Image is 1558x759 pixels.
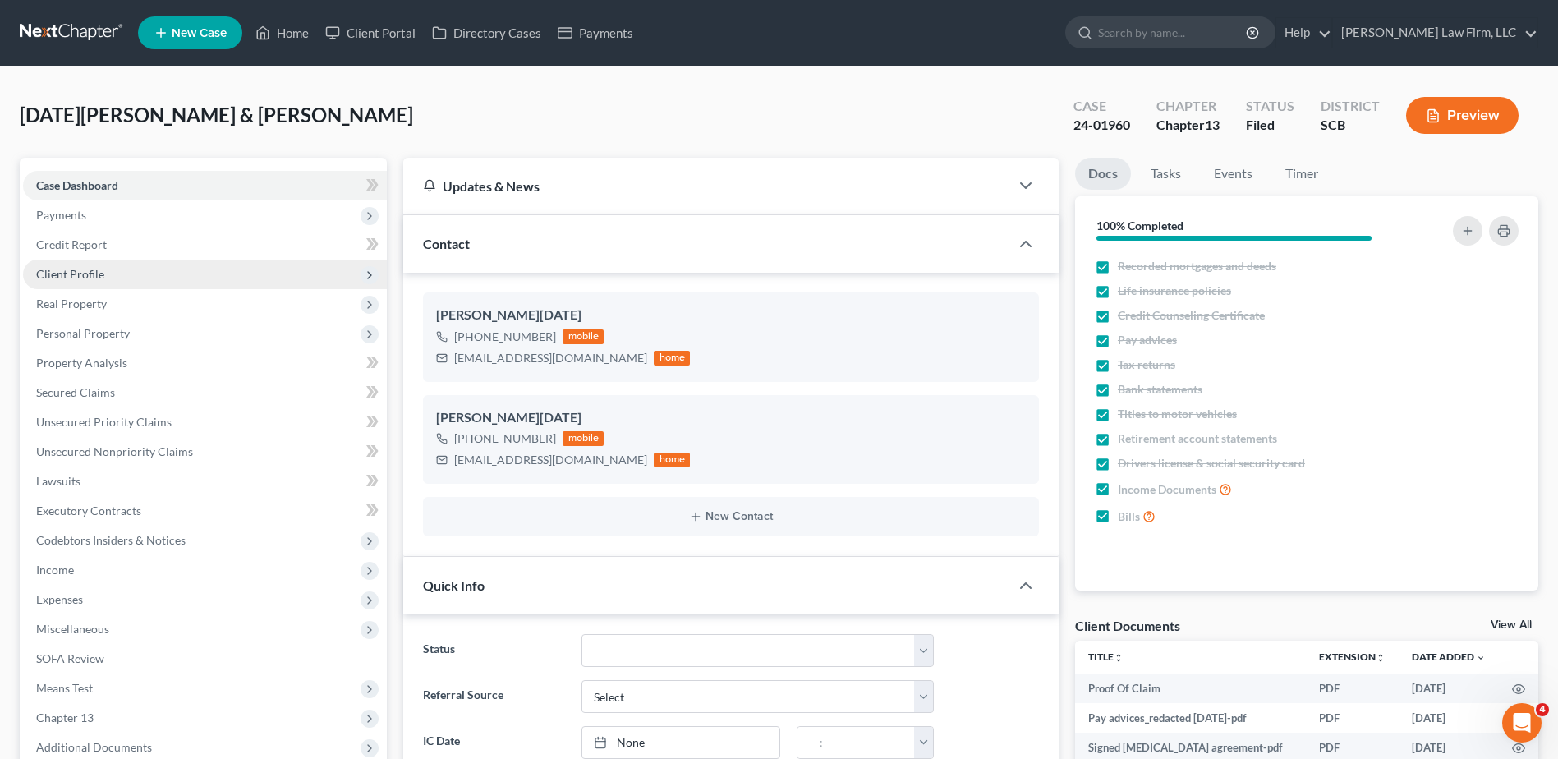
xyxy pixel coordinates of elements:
span: Life insurance policies [1118,283,1231,299]
div: Client Documents [1075,617,1180,634]
span: Personal Property [36,326,130,340]
div: [EMAIL_ADDRESS][DOMAIN_NAME] [454,452,647,468]
div: [EMAIL_ADDRESS][DOMAIN_NAME] [454,350,647,366]
span: New Case [172,27,227,39]
span: Expenses [36,592,83,606]
iframe: Intercom live chat [1502,703,1542,743]
span: Pay advices [1118,332,1177,348]
i: expand_more [1476,653,1486,663]
td: [DATE] [1399,703,1499,733]
a: Docs [1075,158,1131,190]
div: mobile [563,431,604,446]
div: Chapter [1156,116,1220,135]
div: home [654,453,690,467]
div: [PHONE_NUMBER] [454,430,556,447]
div: [PHONE_NUMBER] [454,329,556,345]
span: Lawsuits [36,474,80,488]
button: New Contact [436,510,1026,523]
label: Status [415,634,572,667]
span: Codebtors Insiders & Notices [36,533,186,547]
i: unfold_more [1114,653,1124,663]
a: Extensionunfold_more [1319,651,1386,663]
span: Chapter 13 [36,711,94,724]
span: Quick Info [423,577,485,593]
span: [DATE][PERSON_NAME] & [PERSON_NAME] [20,103,413,126]
a: Secured Claims [23,378,387,407]
span: Tax returns [1118,356,1175,373]
td: Proof Of Claim [1075,674,1306,703]
label: Referral Source [415,680,572,713]
span: Titles to motor vehicles [1118,406,1237,422]
span: Additional Documents [36,740,152,754]
span: 4 [1536,703,1549,716]
span: Case Dashboard [36,178,118,192]
span: Retirement account statements [1118,430,1277,447]
span: Credit Counseling Certificate [1118,307,1265,324]
a: Case Dashboard [23,171,387,200]
div: Filed [1246,116,1294,135]
span: Bills [1118,508,1140,525]
a: Timer [1272,158,1331,190]
a: Home [247,18,317,48]
td: PDF [1306,703,1399,733]
div: SCB [1321,116,1380,135]
div: Updates & News [423,177,990,195]
span: Income Documents [1118,481,1216,498]
span: 13 [1205,117,1220,132]
td: Pay advices_redacted [DATE]-pdf [1075,703,1306,733]
span: Secured Claims [36,385,115,399]
a: Client Portal [317,18,424,48]
a: View All [1491,619,1532,631]
div: mobile [563,329,604,344]
div: Chapter [1156,97,1220,116]
span: Bank statements [1118,381,1202,398]
a: [PERSON_NAME] Law Firm, LLC [1333,18,1537,48]
div: [PERSON_NAME][DATE] [436,408,1026,428]
span: Drivers license & social security card [1118,455,1305,471]
a: Property Analysis [23,348,387,378]
span: Real Property [36,297,107,310]
div: Status [1246,97,1294,116]
strong: 100% Completed [1096,218,1183,232]
span: Income [36,563,74,577]
label: IC Date [415,726,572,759]
a: SOFA Review [23,644,387,674]
a: None [582,727,779,758]
div: Case [1073,97,1130,116]
span: Property Analysis [36,356,127,370]
a: Help [1276,18,1331,48]
a: Titleunfold_more [1088,651,1124,663]
input: Search by name... [1098,17,1248,48]
td: [DATE] [1399,674,1499,703]
span: Recorded mortgages and deeds [1118,258,1276,274]
div: 24-01960 [1073,116,1130,135]
span: Miscellaneous [36,622,109,636]
button: Preview [1406,97,1519,134]
span: Client Profile [36,267,104,281]
a: Tasks [1137,158,1194,190]
a: Events [1201,158,1266,190]
a: Credit Report [23,230,387,260]
span: Unsecured Nonpriority Claims [36,444,193,458]
div: District [1321,97,1380,116]
a: Date Added expand_more [1412,651,1486,663]
div: home [654,351,690,366]
td: PDF [1306,674,1399,703]
span: Executory Contracts [36,504,141,517]
span: Unsecured Priority Claims [36,415,172,429]
input: -- : -- [797,727,915,758]
a: Lawsuits [23,467,387,496]
span: Means Test [36,681,93,695]
a: Executory Contracts [23,496,387,526]
span: Payments [36,208,86,222]
span: SOFA Review [36,651,104,665]
span: Contact [423,236,470,251]
span: Credit Report [36,237,107,251]
i: unfold_more [1376,653,1386,663]
a: Payments [549,18,641,48]
a: Directory Cases [424,18,549,48]
a: Unsecured Nonpriority Claims [23,437,387,467]
div: [PERSON_NAME][DATE] [436,306,1026,325]
a: Unsecured Priority Claims [23,407,387,437]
